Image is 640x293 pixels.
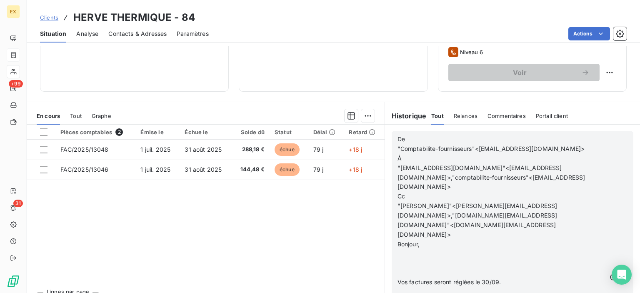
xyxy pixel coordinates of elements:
[458,69,581,76] span: Voir
[385,111,427,121] h6: Historique
[13,200,23,207] span: 31
[397,155,402,162] span: À
[40,14,58,21] span: Clients
[140,129,175,135] div: Émise le
[115,128,123,136] span: 2
[185,166,222,173] span: 31 août 2025
[397,164,585,190] span: "[EMAIL_ADDRESS][DOMAIN_NAME]"<[EMAIL_ADDRESS][DOMAIN_NAME]>,"comptabilite-fournisseurs"<[EMAIL_A...
[140,166,170,173] span: 1 juil. 2025
[612,265,632,285] div: Open Intercom Messenger
[487,113,526,119] span: Commentaires
[237,129,265,135] div: Solde dû
[454,113,477,119] span: Relances
[60,166,109,173] span: FAC/2025/13046
[275,143,300,156] span: échue
[108,30,167,38] span: Contacts & Adresses
[275,129,303,135] div: Statut
[349,146,362,153] span: +18 j
[73,10,195,25] h3: HERVE THERMIQUE - 84
[60,128,131,136] div: Pièces comptables
[37,113,60,119] span: En cours
[185,146,222,153] span: 31 août 2025
[397,278,501,285] span: Vos factures seront réglées le 30/09.
[76,30,98,38] span: Analyse
[397,202,557,238] span: "[PERSON_NAME]"<[PERSON_NAME][EMAIL_ADDRESS][DOMAIN_NAME]>,"[DOMAIN_NAME][EMAIL_ADDRESS][DOMAIN_N...
[313,129,339,135] div: Délai
[9,80,23,88] span: +99
[237,165,265,174] span: 144,48 €
[448,64,600,81] button: Voir
[92,113,111,119] span: Graphe
[7,275,20,288] img: Logo LeanPay
[70,113,82,119] span: Tout
[397,135,405,143] span: De
[397,240,420,248] span: Bonjour,
[313,146,324,153] span: 79 j
[397,193,405,200] span: Cc
[536,113,568,119] span: Portail client
[60,146,109,153] span: FAC/2025/13048
[140,146,170,153] span: 1 juil. 2025
[460,49,483,55] span: Niveau 6
[568,27,610,40] button: Actions
[349,129,379,135] div: Retard
[40,30,66,38] span: Situation
[237,145,265,154] span: 288,18 €
[185,129,227,135] div: Échue le
[177,30,209,38] span: Paramètres
[7,5,20,18] div: EX
[40,13,58,22] a: Clients
[313,166,324,173] span: 79 j
[397,145,585,152] span: "Comptabilite-fournisseurs"<[EMAIL_ADDRESS][DOMAIN_NAME]>
[431,113,444,119] span: Tout
[349,166,362,173] span: +18 j
[275,163,300,176] span: échue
